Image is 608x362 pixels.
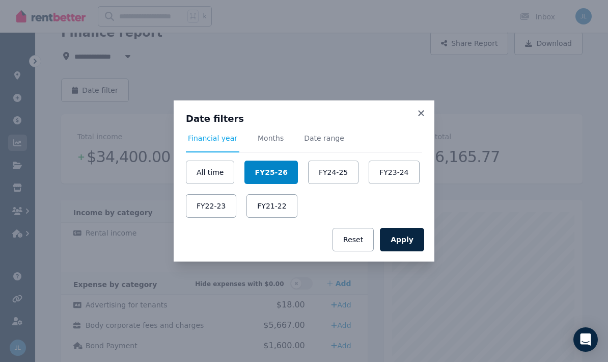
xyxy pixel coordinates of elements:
[186,133,422,152] nav: Tabs
[186,113,422,125] h3: Date filters
[304,133,344,143] span: Date range
[308,161,358,184] button: FY24-25
[573,327,598,352] div: Open Intercom Messenger
[380,228,424,251] button: Apply
[246,194,297,218] button: FY21-22
[258,133,284,143] span: Months
[244,161,297,184] button: FY25-26
[186,161,234,184] button: All time
[188,133,237,143] span: Financial year
[186,194,236,218] button: FY22-23
[369,161,419,184] button: FY23-24
[333,228,374,251] button: Reset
